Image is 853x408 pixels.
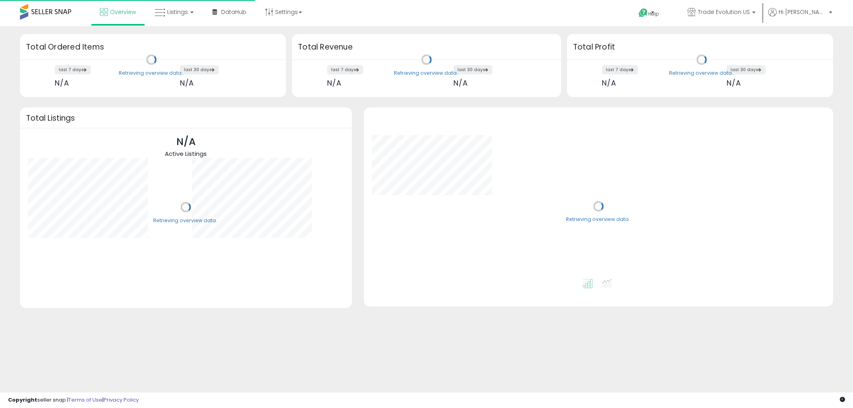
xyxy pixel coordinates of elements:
[566,216,631,223] div: Retrieving overview data..
[768,8,832,26] a: Hi [PERSON_NAME]
[394,70,459,77] div: Retrieving overview data..
[221,8,246,16] span: DataHub
[669,70,734,77] div: Retrieving overview data..
[648,10,659,17] span: Help
[119,70,184,77] div: Retrieving overview data..
[110,8,136,16] span: Overview
[167,8,188,16] span: Listings
[779,8,827,16] span: Hi [PERSON_NAME]
[632,2,675,26] a: Help
[153,217,218,224] div: Retrieving overview data..
[638,8,648,18] i: Get Help
[698,8,750,16] span: Trade Evolution US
